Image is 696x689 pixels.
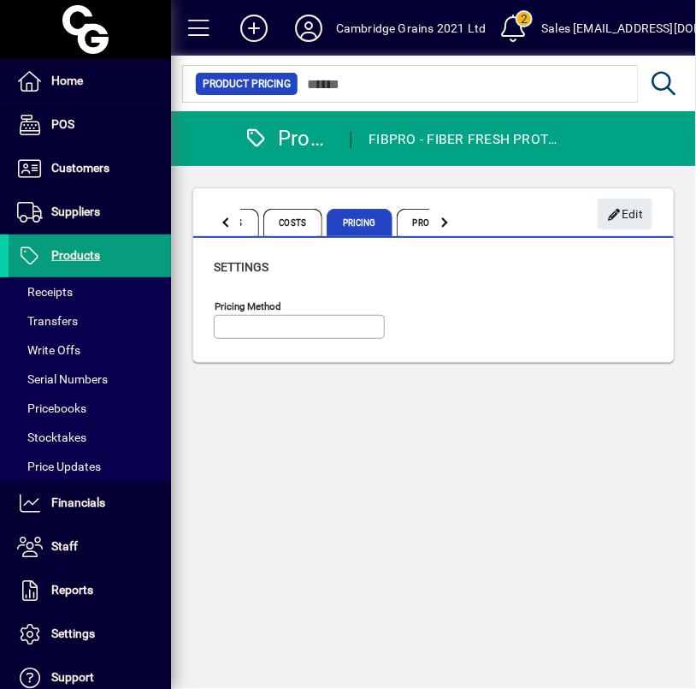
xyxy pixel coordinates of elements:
[9,336,171,365] a: Write Offs
[9,613,171,656] a: Settings
[17,431,86,444] span: Stocktakes
[51,74,83,87] span: Home
[9,452,171,481] a: Price Updates
[281,13,336,44] button: Profile
[17,314,78,328] span: Transfers
[215,300,281,312] mat-label: Pricing method
[17,285,73,299] span: Receipts
[336,15,486,42] div: Cambridge Grains 2021 Ltd
[9,191,171,234] a: Suppliers
[9,569,171,612] a: Reports
[51,539,78,553] span: Staff
[369,126,563,153] div: FIBPRO - FIBER FRESH PROTECT 20KG
[263,209,323,236] span: Costs
[9,104,171,146] a: POS
[244,125,333,152] div: Product
[51,583,93,597] span: Reports
[9,482,171,525] a: Financials
[51,248,100,262] span: Products
[51,205,100,218] span: Suppliers
[203,75,291,92] span: Product Pricing
[51,161,109,175] span: Customers
[327,209,392,236] span: Pricing
[9,423,171,452] a: Stocktakes
[17,460,101,473] span: Price Updates
[51,670,94,684] span: Support
[9,277,171,306] a: Receipts
[397,209,485,236] span: Promotions
[9,365,171,394] a: Serial Numbers
[9,394,171,423] a: Pricebooks
[607,200,644,229] span: Edit
[17,343,80,357] span: Write Offs
[51,496,105,509] span: Financials
[17,401,86,415] span: Pricebooks
[51,117,74,131] span: POS
[598,199,652,229] button: Edit
[227,13,281,44] button: Add
[9,147,171,190] a: Customers
[9,306,171,336] a: Transfers
[51,627,95,640] span: Settings
[9,526,171,568] a: Staff
[17,372,108,386] span: Serial Numbers
[214,260,268,274] span: Settings
[9,60,171,103] a: Home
